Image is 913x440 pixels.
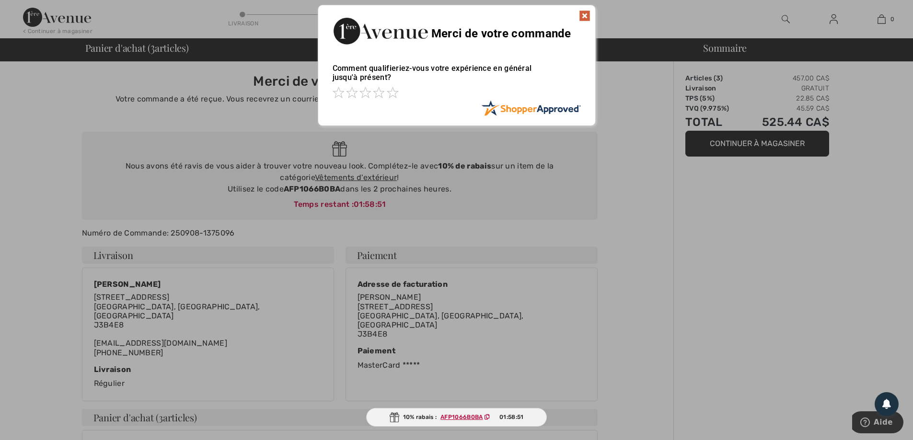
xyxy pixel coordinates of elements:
img: Merci de votre commande [333,15,428,47]
div: 10% rabais : [366,408,547,427]
img: Gift.svg [390,412,399,422]
span: Merci de votre commande [431,27,571,40]
ins: AFP1066B0BA [440,414,483,420]
span: 01:58:51 [499,413,523,421]
img: x [579,10,590,22]
div: Comment qualifieriez-vous votre expérience en général jusqu'à présent? [333,54,581,100]
span: Aide [22,7,41,15]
